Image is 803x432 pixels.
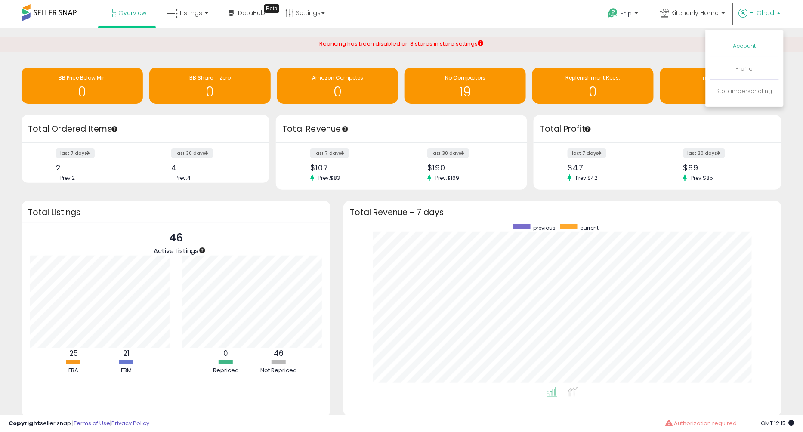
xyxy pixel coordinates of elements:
[281,85,394,99] h1: 0
[601,1,647,28] a: Help
[198,247,206,254] div: Tooltip anchor
[736,65,753,73] a: Profile
[664,85,777,99] h1: 15
[568,148,606,158] label: last 7 days
[608,8,618,19] i: Get Help
[56,174,79,182] span: Prev: 2
[111,125,118,133] div: Tooltip anchor
[171,174,195,182] span: Prev: 4
[69,348,78,358] b: 25
[149,68,271,104] a: BB Share = Zero 0
[312,74,363,81] span: Amazon Competes
[409,85,522,99] h1: 19
[118,9,146,17] span: Overview
[703,74,738,81] span: max too high
[739,9,781,28] a: Hi Ohad
[571,174,602,182] span: Prev: $42
[750,9,775,17] span: Hi Ohad
[48,367,99,375] div: FBA
[180,9,202,17] span: Listings
[532,68,654,104] a: Replenishment Recs. 0
[171,163,254,172] div: 4
[310,163,395,172] div: $107
[534,224,556,231] span: previous
[687,174,718,182] span: Prev: $85
[660,68,781,104] a: max too high 15
[171,148,213,158] label: last 30 days
[74,419,110,427] a: Terms of Use
[274,348,284,358] b: 46
[683,163,766,172] div: $89
[584,125,592,133] div: Tooltip anchor
[568,163,651,172] div: $47
[581,224,599,231] span: current
[264,4,279,13] div: Tooltip anchor
[28,123,263,135] h3: Total Ordered Items
[320,40,484,48] div: Repricing has been disabled on 8 stores in store settings
[431,174,463,182] span: Prev: $169
[9,419,40,427] strong: Copyright
[56,163,139,172] div: 2
[9,420,149,428] div: seller snap | |
[761,419,794,427] span: 2025-09-18 12:15 GMT
[683,148,725,158] label: last 30 days
[200,367,252,375] div: Repriced
[253,367,305,375] div: Not Repriced
[314,174,344,182] span: Prev: $83
[350,209,775,216] h3: Total Revenue - 7 days
[427,148,469,158] label: last 30 days
[28,209,324,216] h3: Total Listings
[223,348,228,358] b: 0
[111,419,149,427] a: Privacy Policy
[427,163,512,172] div: $190
[445,74,486,81] span: No Competitors
[621,10,632,17] span: Help
[59,74,106,81] span: BB Price Below Min
[341,125,349,133] div: Tooltip anchor
[566,74,621,81] span: Replenishment Recs.
[56,148,95,158] label: last 7 days
[123,348,130,358] b: 21
[310,148,349,158] label: last 7 days
[405,68,526,104] a: No Competitors 19
[674,419,737,427] span: Authorization required
[154,246,199,255] span: Active Listings
[537,85,649,99] h1: 0
[189,74,231,81] span: BB Share = Zero
[154,230,199,246] p: 46
[672,9,719,17] span: Kitchenly Home
[26,85,139,99] h1: 0
[282,123,521,135] h3: Total Revenue
[154,85,266,99] h1: 0
[540,123,775,135] h3: Total Profit
[733,42,756,50] a: Account
[22,68,143,104] a: BB Price Below Min 0
[277,68,398,104] a: Amazon Competes 0
[717,87,772,95] a: Stop impersonating
[101,367,152,375] div: FBM
[238,9,265,17] span: DataHub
